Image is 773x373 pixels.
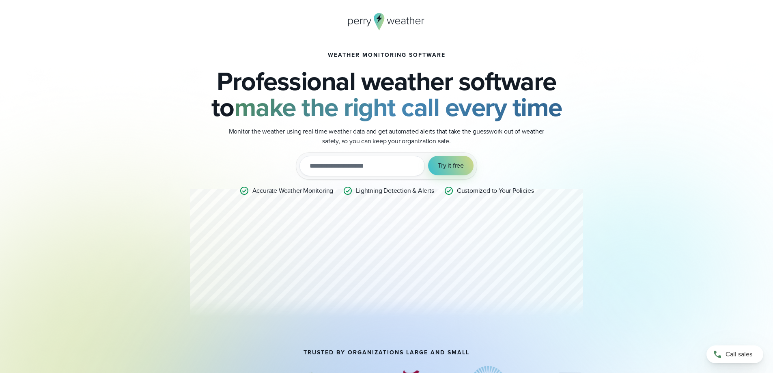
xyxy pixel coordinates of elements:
[234,88,562,126] strong: make the right call every time
[224,127,549,146] p: Monitor the weather using real-time weather data and get automated alerts that take the guesswork...
[190,68,583,120] h2: Professional weather software to
[457,186,534,196] p: Customized to Your Policies
[328,52,446,58] h1: Weather Monitoring Software
[304,349,469,356] h3: TRUSTED BY ORGANIZATIONS LARGE AND SMALL
[356,186,434,196] p: Lightning Detection & Alerts
[252,186,334,196] p: Accurate Weather Monitoring
[706,345,763,363] a: Call sales
[438,161,464,170] span: Try it free
[428,156,474,175] button: Try it free
[726,349,752,359] span: Call sales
